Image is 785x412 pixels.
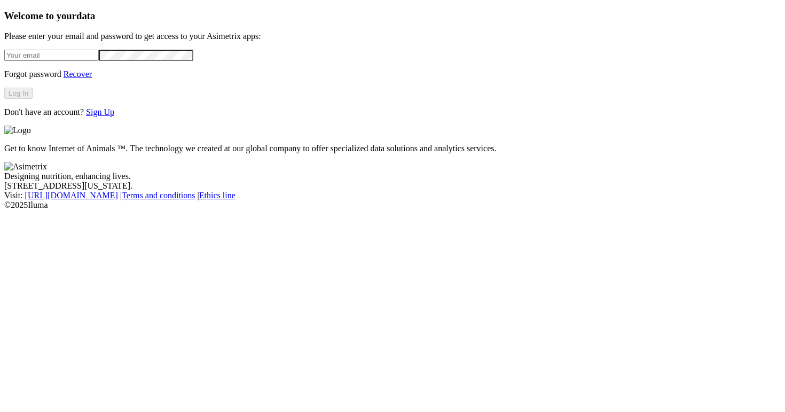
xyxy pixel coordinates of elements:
span: data [76,10,95,21]
a: Recover [64,69,92,79]
div: © 2025 Iluma [4,200,781,210]
a: [URL][DOMAIN_NAME] [25,191,118,200]
input: Your email [4,50,99,61]
p: Get to know Internet of Animals ™. The technology we created at our global company to offer speci... [4,144,781,153]
button: Log In [4,88,33,99]
div: [STREET_ADDRESS][US_STATE]. [4,181,781,191]
img: Logo [4,126,31,135]
img: Asimetrix [4,162,47,172]
h3: Welcome to your [4,10,781,22]
p: Please enter your email and password to get access to your Asimetrix apps: [4,32,781,41]
a: Sign Up [86,107,114,116]
div: Visit : | | [4,191,781,200]
a: Ethics line [199,191,236,200]
div: Designing nutrition, enhancing lives. [4,172,781,181]
a: Terms and conditions [122,191,195,200]
p: Forgot password [4,69,781,79]
p: Don't have an account? [4,107,781,117]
